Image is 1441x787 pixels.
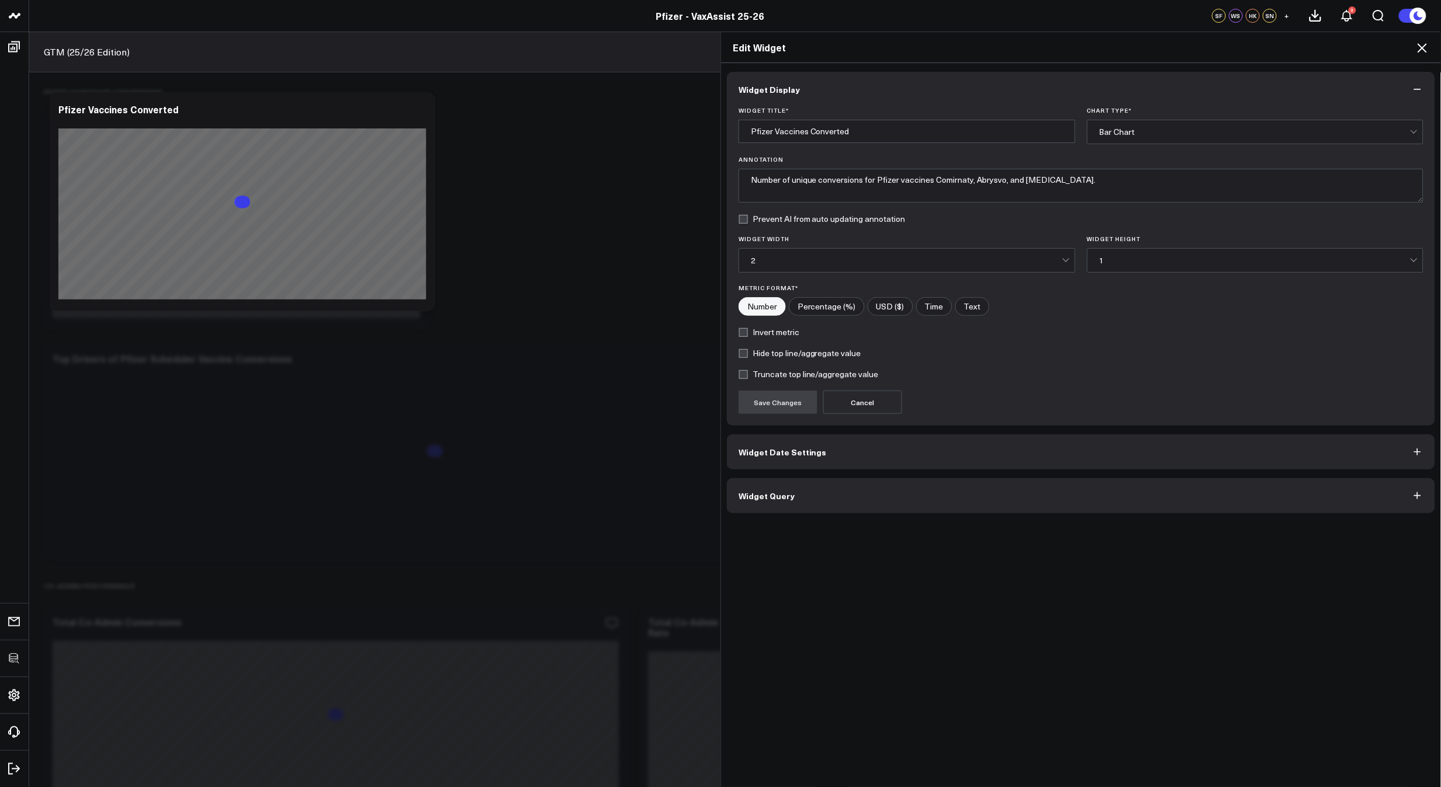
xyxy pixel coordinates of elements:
[1263,9,1277,23] div: SN
[955,297,990,316] label: Text
[1246,9,1260,23] div: HK
[751,256,1062,265] div: 2
[1087,235,1424,242] label: Widget Height
[739,156,1423,163] label: Annotation
[1087,107,1424,114] label: Chart Type *
[739,284,1423,291] label: Metric Format*
[739,391,817,414] button: Save Changes
[739,491,795,500] span: Widget Query
[1349,6,1356,14] div: 3
[739,235,1075,242] label: Widget Width
[739,214,906,224] label: Prevent AI from auto updating annotation
[739,349,861,358] label: Hide top line/aggregate value
[789,297,865,316] label: Percentage (%)
[739,370,879,379] label: Truncate top line/aggregate value
[1099,256,1411,265] div: 1
[823,391,902,414] button: Cancel
[916,297,952,316] label: Time
[727,478,1435,513] button: Widget Query
[1229,9,1243,23] div: WS
[739,328,799,337] label: Invert metric
[739,120,1075,143] input: Enter your widget title
[739,447,827,457] span: Widget Date Settings
[1280,9,1294,23] button: +
[868,297,913,316] label: USD ($)
[739,169,1423,203] textarea: Number of unique conversions for Pfizer vaccines Comirnaty, Abrysvo, and [MEDICAL_DATA].
[1285,12,1290,20] span: +
[1099,127,1411,137] div: Bar Chart
[1212,9,1226,23] div: SF
[656,9,765,22] a: Pfizer - VaxAssist 25-26
[733,41,1429,54] h2: Edit Widget
[739,85,800,94] span: Widget Display
[739,107,1075,114] label: Widget Title *
[727,434,1435,469] button: Widget Date Settings
[727,72,1435,107] button: Widget Display
[739,297,786,316] label: Number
